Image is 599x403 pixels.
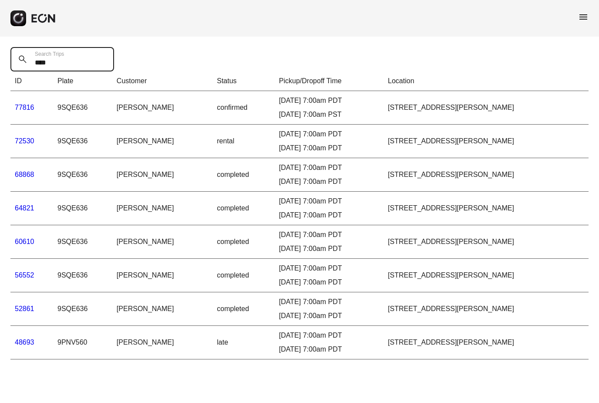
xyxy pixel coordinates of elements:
[112,292,212,326] td: [PERSON_NAME]
[384,259,589,292] td: [STREET_ADDRESS][PERSON_NAME]
[279,163,379,173] div: [DATE] 7:00am PDT
[384,192,589,225] td: [STREET_ADDRESS][PERSON_NAME]
[279,196,379,207] div: [DATE] 7:00am PDT
[384,292,589,326] td: [STREET_ADDRESS][PERSON_NAME]
[15,204,34,212] a: 64821
[384,71,589,91] th: Location
[53,292,112,326] td: 9SQE636
[279,95,379,106] div: [DATE] 7:00am PDT
[212,71,275,91] th: Status
[112,71,212,91] th: Customer
[279,263,379,274] div: [DATE] 7:00am PDT
[15,238,34,245] a: 60610
[53,259,112,292] td: 9SQE636
[112,125,212,158] td: [PERSON_NAME]
[112,225,212,259] td: [PERSON_NAME]
[212,225,275,259] td: completed
[279,143,379,153] div: [DATE] 7:00am PDT
[384,158,589,192] td: [STREET_ADDRESS][PERSON_NAME]
[53,71,112,91] th: Plate
[384,225,589,259] td: [STREET_ADDRESS][PERSON_NAME]
[212,292,275,326] td: completed
[15,171,34,178] a: 68868
[112,158,212,192] td: [PERSON_NAME]
[279,311,379,321] div: [DATE] 7:00am PDT
[212,158,275,192] td: completed
[279,210,379,220] div: [DATE] 7:00am PDT
[53,158,112,192] td: 9SQE636
[279,129,379,139] div: [DATE] 7:00am PDT
[112,91,212,125] td: [PERSON_NAME]
[384,326,589,359] td: [STREET_ADDRESS][PERSON_NAME]
[279,176,379,187] div: [DATE] 7:00am PDT
[53,225,112,259] td: 9SQE636
[15,339,34,346] a: 48693
[279,109,379,120] div: [DATE] 7:00am PST
[112,326,212,359] td: [PERSON_NAME]
[10,71,53,91] th: ID
[53,192,112,225] td: 9SQE636
[212,326,275,359] td: late
[279,277,379,288] div: [DATE] 7:00am PDT
[15,305,34,312] a: 52861
[279,230,379,240] div: [DATE] 7:00am PDT
[578,12,589,22] span: menu
[384,125,589,158] td: [STREET_ADDRESS][PERSON_NAME]
[15,137,34,145] a: 72530
[279,330,379,341] div: [DATE] 7:00am PDT
[279,297,379,307] div: [DATE] 7:00am PDT
[112,192,212,225] td: [PERSON_NAME]
[15,271,34,279] a: 56552
[53,326,112,359] td: 9PNV560
[53,125,112,158] td: 9SQE636
[212,259,275,292] td: completed
[212,192,275,225] td: completed
[35,51,64,58] label: Search Trips
[279,244,379,254] div: [DATE] 7:00am PDT
[279,344,379,355] div: [DATE] 7:00am PDT
[53,91,112,125] td: 9SQE636
[212,125,275,158] td: rental
[275,71,384,91] th: Pickup/Dropoff Time
[112,259,212,292] td: [PERSON_NAME]
[384,91,589,125] td: [STREET_ADDRESS][PERSON_NAME]
[15,104,34,111] a: 77816
[212,91,275,125] td: confirmed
